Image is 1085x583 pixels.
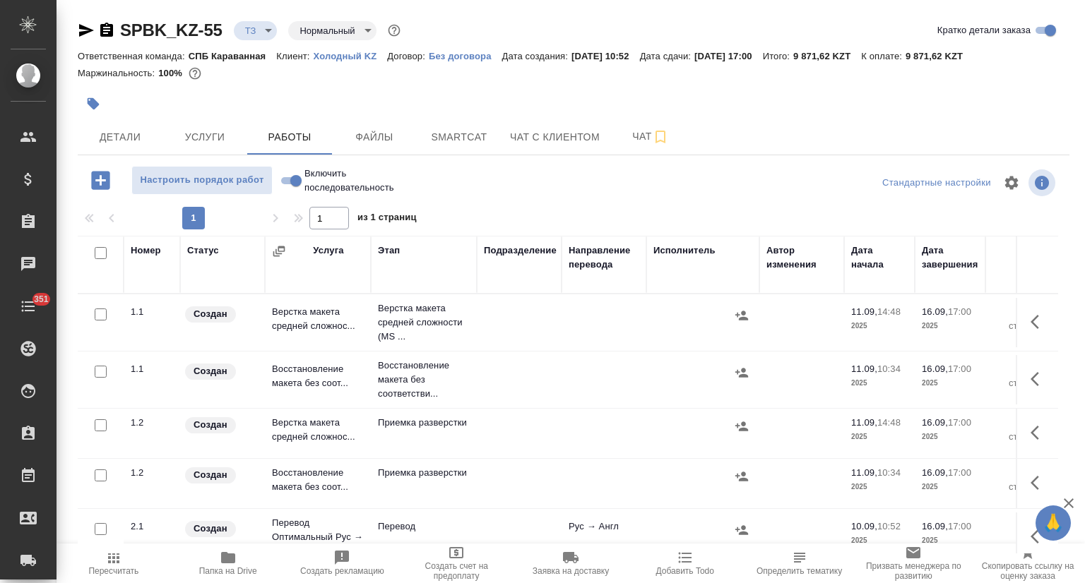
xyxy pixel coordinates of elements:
[314,51,388,61] p: Холодный KZ
[171,128,239,146] span: Услуги
[851,521,877,531] p: 10.09,
[877,417,901,428] p: 14:48
[992,244,1049,272] div: Общий объем
[304,167,394,195] span: Включить последовательность
[357,209,417,229] span: из 1 страниц
[131,362,173,376] div: 1.1
[906,51,973,61] p: 9 871,62 KZT
[265,355,371,404] td: Восстановление макета без соот...
[265,409,371,458] td: Верстка макета средней сложнос...
[429,51,502,61] p: Без договора
[851,467,877,478] p: 11.09,
[877,363,901,374] p: 10:34
[194,364,227,378] p: Создан
[241,25,261,37] button: ТЗ
[510,128,600,146] span: Чат с клиентом
[184,466,258,485] div: Заказ еще не согласован с клиентом, искать исполнителей рано
[265,459,371,508] td: Восстановление макета без соот...
[189,51,277,61] p: СПБ Караванная
[948,363,971,374] p: 17:00
[1022,416,1056,450] button: Здесь прячутся важные кнопки
[948,417,971,428] p: 17:00
[131,305,173,319] div: 1.1
[992,466,1049,480] p: 0
[1041,508,1065,538] span: 🙏
[766,244,837,272] div: Автор изменения
[385,21,403,40] button: Доп статусы указывают на важность/срочность заказа
[922,363,948,374] p: 16.09,
[86,128,154,146] span: Детали
[694,51,763,61] p: [DATE] 17:00
[194,307,227,321] p: Создан
[922,319,978,333] p: 2025
[131,519,173,534] div: 2.1
[272,244,286,258] button: Сгруппировать
[120,20,223,40] a: SPBK_KZ-55
[184,362,258,381] div: Заказ еще не согласован с клиентом, искать исполнителей рано
[1022,362,1056,396] button: Здесь прячутся важные кнопки
[922,467,948,478] p: 16.09,
[78,88,109,119] button: Добавить тэг
[131,166,273,195] button: Настроить порядок работ
[78,51,189,61] p: Ответственная команда:
[288,21,376,40] div: ТЗ
[922,521,948,531] p: 16.09,
[922,417,948,428] p: 16.09,
[851,376,908,390] p: 2025
[265,509,371,565] td: Перевод Оптимальный Рус → Англ
[922,534,978,548] p: 2025
[763,51,793,61] p: Итого:
[1022,519,1056,553] button: Здесь прячутся важные кнопки
[1036,505,1071,541] button: 🙏
[656,566,714,576] span: Добавить Todo
[295,25,359,37] button: Нормальный
[877,521,901,531] p: 10:52
[425,128,493,146] span: Smartcat
[992,362,1049,376] p: 0
[131,416,173,430] div: 1.2
[937,23,1031,37] span: Кратко детали заказа
[617,128,684,145] span: Чат
[879,172,995,194] div: split button
[199,566,257,576] span: Папка на Drive
[57,543,171,583] button: Пересчитать
[387,51,429,61] p: Договор:
[948,306,971,317] p: 17:00
[378,466,470,480] p: Приемка разверстки
[187,244,219,258] div: Статус
[313,244,343,258] div: Услуга
[78,68,158,78] p: Маржинальность:
[652,128,669,145] svg: Подписаться
[992,480,1049,494] p: страница
[922,306,948,317] p: 16.09,
[429,49,502,61] a: Без договора
[234,21,278,40] div: ТЗ
[992,519,1049,534] p: 0
[992,305,1049,319] p: 0
[1028,169,1058,196] span: Посмотреть информацию
[256,128,324,146] span: Работы
[378,244,400,258] div: Этап
[4,289,53,324] a: 351
[186,64,204,83] button: 0.00 KZT;
[184,416,258,435] div: Заказ еще не согласован с клиентом, искать исполнителей рано
[1022,305,1056,339] button: Здесь прячутся важные кнопки
[851,306,877,317] p: 11.09,
[992,430,1049,444] p: страница
[139,172,265,188] span: Настроить порядок работ
[731,362,752,383] button: Назначить
[514,543,628,583] button: Заявка на доставку
[378,359,470,401] p: Восстановление макета без соответстви...
[995,166,1028,200] span: Настроить таблицу
[265,298,371,347] td: Верстка макета средней сложнос...
[948,521,971,531] p: 17:00
[88,566,138,576] span: Пересчитать
[628,543,742,583] button: Добавить Todo
[851,244,908,272] div: Дата начала
[992,319,1049,333] p: страница
[992,376,1049,390] p: страница
[408,561,505,581] span: Создать счет на предоплату
[948,467,971,478] p: 17:00
[922,430,978,444] p: 2025
[731,466,752,487] button: Назначить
